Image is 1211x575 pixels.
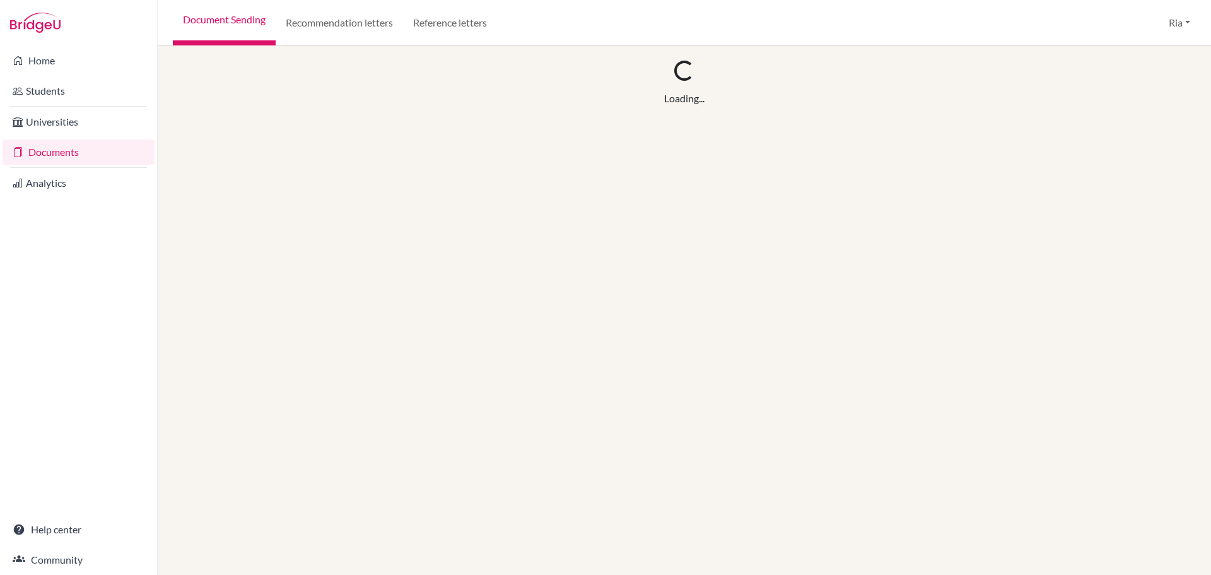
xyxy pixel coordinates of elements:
div: Loading... [664,91,705,106]
a: Help center [3,517,155,542]
a: Documents [3,139,155,165]
a: Students [3,78,155,104]
a: Community [3,547,155,572]
button: Ria [1163,11,1196,35]
img: Bridge-U [10,13,61,33]
a: Universities [3,109,155,134]
a: Home [3,48,155,73]
a: Analytics [3,170,155,196]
